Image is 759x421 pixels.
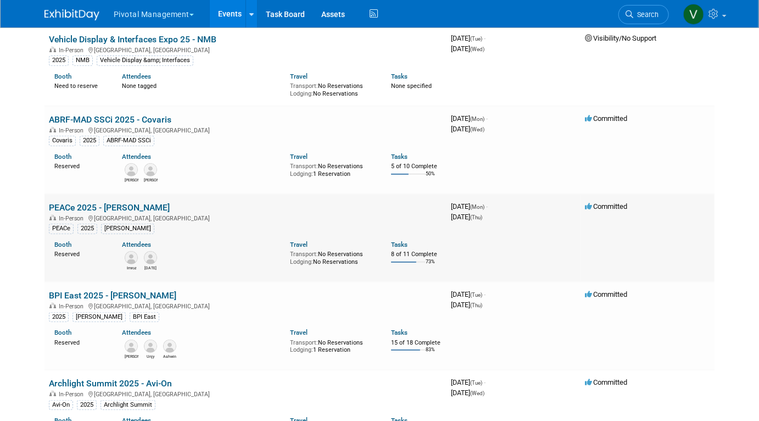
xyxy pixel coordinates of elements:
[451,202,488,210] span: [DATE]
[451,213,482,221] span: [DATE]
[122,241,151,248] a: Attendees
[122,73,151,80] a: Attendees
[470,46,484,52] span: (Wed)
[49,290,176,301] a: BPI East 2025 - [PERSON_NAME]
[633,10,658,19] span: Search
[484,34,485,42] span: -
[54,80,105,90] div: Need to reserve
[391,82,432,90] span: None specified
[683,4,704,25] img: Valerie Weld
[49,213,442,222] div: [GEOGRAPHIC_DATA], [GEOGRAPHIC_DATA]
[49,378,172,389] a: Archlight Summit 2025 - Avi-On
[470,36,482,42] span: (Tue)
[451,378,485,386] span: [DATE]
[77,224,97,234] div: 2025
[130,312,159,322] div: BPI East
[54,73,71,80] a: Booth
[103,136,154,146] div: ABRF-MAD SSCi
[125,264,138,271] div: Imroz Ghangas
[451,290,485,298] span: [DATE]
[470,390,484,396] span: (Wed)
[144,264,158,271] div: Raja Srinivas
[426,259,435,274] td: 73%
[451,125,484,133] span: [DATE]
[486,114,488,123] span: -
[290,82,318,90] span: Transport:
[290,339,318,346] span: Transport:
[49,202,170,213] a: PEACe 2025 - [PERSON_NAME]
[451,114,488,123] span: [DATE]
[484,290,485,298] span: -
[290,163,318,170] span: Transport:
[290,337,375,354] div: No Reservations 1 Reservation
[144,176,158,183] div: Sujash Chatterjee
[59,47,87,54] span: In-Person
[391,153,408,160] a: Tasks
[125,251,138,264] img: Imroz Ghangas
[451,389,484,397] span: [DATE]
[391,251,442,258] div: 8 of 11 Complete
[290,248,375,265] div: No Reservations No Reservations
[144,353,158,359] div: Unjy Park
[426,347,435,362] td: 83%
[484,378,485,386] span: -
[585,290,627,298] span: Committed
[585,378,627,386] span: Committed
[49,312,69,322] div: 2025
[391,329,408,336] a: Tasks
[451,34,485,42] span: [DATE]
[470,126,484,132] span: (Wed)
[44,9,99,20] img: ExhibitDay
[59,303,87,310] span: In-Person
[470,214,482,220] span: (Thu)
[470,302,482,308] span: (Thu)
[49,114,171,125] a: ABRF-MAD SSCi 2025 - Covaris
[585,202,627,210] span: Committed
[290,241,308,248] a: Travel
[101,400,155,410] div: Archlight Summit
[49,389,442,398] div: [GEOGRAPHIC_DATA], [GEOGRAPHIC_DATA]
[451,301,482,309] span: [DATE]
[391,241,408,248] a: Tasks
[391,339,442,347] div: 15 of 18 Complete
[49,391,56,396] img: In-Person Event
[470,204,484,210] span: (Mon)
[290,80,375,97] div: No Reservations No Reservations
[54,241,71,248] a: Booth
[59,127,87,134] span: In-Person
[290,251,318,258] span: Transport:
[49,224,74,234] div: PEACe
[163,353,177,359] div: Ashwin Rajput
[290,329,308,336] a: Travel
[49,215,56,220] img: In-Person Event
[163,340,176,353] img: Ashwin Rajput
[290,160,375,178] div: No Reservations 1 Reservation
[49,56,69,65] div: 2025
[49,136,76,146] div: Covaris
[391,73,408,80] a: Tasks
[470,116,484,122] span: (Mon)
[54,329,71,336] a: Booth
[470,380,482,386] span: (Tue)
[49,45,442,54] div: [GEOGRAPHIC_DATA], [GEOGRAPHIC_DATA]
[49,301,442,310] div: [GEOGRAPHIC_DATA], [GEOGRAPHIC_DATA]
[144,163,157,176] img: Sujash Chatterjee
[72,312,126,322] div: [PERSON_NAME]
[101,224,154,234] div: [PERSON_NAME]
[59,391,87,398] span: In-Person
[470,292,482,298] span: (Tue)
[49,125,442,134] div: [GEOGRAPHIC_DATA], [GEOGRAPHIC_DATA]
[451,45,484,53] span: [DATE]
[77,400,97,410] div: 2025
[125,163,138,176] img: Melissa Gabello
[125,340,138,353] img: Omar El-Ghouch
[585,114,627,123] span: Committed
[59,215,87,222] span: In-Person
[144,340,157,353] img: Unjy Park
[54,153,71,160] a: Booth
[426,171,435,186] td: 50%
[125,176,138,183] div: Melissa Gabello
[97,56,193,65] div: Vehicle Display &amp; Interfaces
[585,34,656,42] span: Visibility/No Support
[122,153,151,160] a: Attendees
